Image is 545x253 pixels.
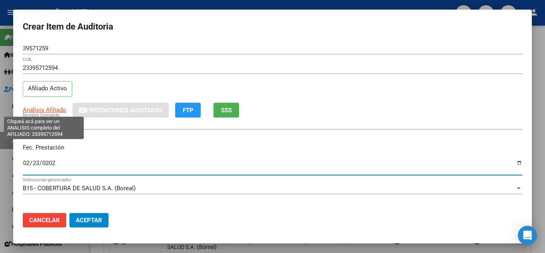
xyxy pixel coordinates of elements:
[69,213,109,227] button: Aceptar
[213,103,239,118] button: SSS
[23,19,522,34] h2: Crear Item de Auditoria
[23,213,66,227] button: Cancelar
[23,185,136,192] span: B15 - COBERTURA DE SALUD S.A. (Boreal)
[76,217,102,224] span: Aceptar
[175,103,201,118] button: FTP
[23,81,72,97] p: Afiliado Activo
[23,106,66,114] span: Análisis Afiliado
[86,107,162,114] span: Prestaciones Auditadas
[221,107,232,114] span: SSS
[29,217,60,224] span: Cancelar
[23,143,522,152] p: Fec. Prestación
[518,226,537,245] div: Open Intercom Messenger
[73,103,169,118] button: Prestaciones Auditadas
[183,107,194,114] span: FTP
